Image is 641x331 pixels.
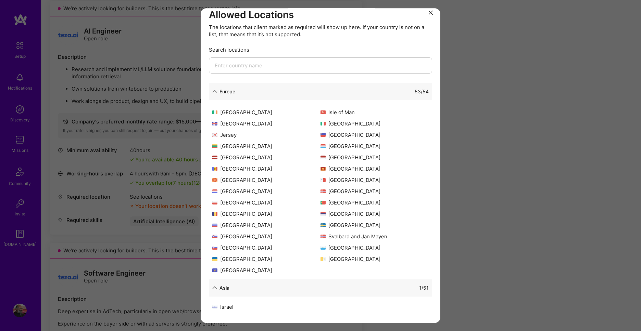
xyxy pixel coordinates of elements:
[320,257,326,261] img: Vatican City
[212,109,320,116] div: [GEOGRAPHIC_DATA]
[320,176,429,184] div: [GEOGRAPHIC_DATA]
[212,144,217,148] img: Lithuania
[212,120,320,127] div: [GEOGRAPHIC_DATA]
[320,165,429,172] div: [GEOGRAPHIC_DATA]
[212,165,320,172] div: [GEOGRAPHIC_DATA]
[212,305,217,309] img: Israel
[320,244,429,251] div: [GEOGRAPHIC_DATA]
[212,246,217,250] img: Slovakia
[320,167,326,171] img: Montenegro
[320,133,326,137] img: Liechtenstein
[415,88,429,95] div: 53 / 54
[320,131,429,138] div: [GEOGRAPHIC_DATA]
[320,178,326,182] img: Malta
[212,303,320,310] div: Israel
[320,233,429,240] div: Svalbard and Jan Mayen
[320,143,429,150] div: [GEOGRAPHIC_DATA]
[201,8,440,323] div: modal
[320,156,326,159] img: Monaco
[209,9,432,21] h3: Allowed Locations
[212,268,217,272] img: Kosovo
[320,110,326,114] img: Isle of Man
[212,201,217,204] img: Poland
[212,156,217,159] img: Latvia
[320,109,429,116] div: Isle of Man
[212,267,320,274] div: [GEOGRAPHIC_DATA]
[212,222,320,229] div: [GEOGRAPHIC_DATA]
[212,176,320,184] div: [GEOGRAPHIC_DATA]
[320,246,326,250] img: San Marino
[320,122,326,125] img: Italy
[212,133,217,137] img: Jersey
[320,189,326,193] img: Norway
[212,285,217,290] i: icon ArrowDown
[212,122,217,125] img: Iceland
[212,131,320,138] div: Jersey
[320,255,429,263] div: [GEOGRAPHIC_DATA]
[219,284,229,291] div: Asia
[320,235,326,238] img: Svalbard and Jan Mayen
[320,188,429,195] div: [GEOGRAPHIC_DATA]
[419,284,429,291] div: 1 / 51
[320,144,326,148] img: Luxembourg
[320,222,429,229] div: [GEOGRAPHIC_DATA]
[212,223,217,227] img: Russia
[212,235,217,238] img: Slovenia
[212,199,320,206] div: [GEOGRAPHIC_DATA]
[320,212,326,216] img: Serbia
[429,11,433,15] i: icon Close
[212,255,320,263] div: [GEOGRAPHIC_DATA]
[320,120,429,127] div: [GEOGRAPHIC_DATA]
[212,212,217,216] img: Romania
[212,110,217,114] img: Ireland
[212,89,217,94] i: icon ArrowDown
[320,199,429,206] div: [GEOGRAPHIC_DATA]
[212,244,320,251] div: [GEOGRAPHIC_DATA]
[320,223,326,227] img: Sweden
[212,189,217,193] img: Netherlands
[212,143,320,150] div: [GEOGRAPHIC_DATA]
[209,24,432,38] div: The locations that client marked as required will show up here. If your country is not on a list,...
[212,188,320,195] div: [GEOGRAPHIC_DATA]
[209,46,432,53] div: Search locations
[320,201,326,204] img: Portugal
[320,210,429,217] div: [GEOGRAPHIC_DATA]
[212,210,320,217] div: [GEOGRAPHIC_DATA]
[209,57,432,74] input: Enter country name
[212,233,320,240] div: [GEOGRAPHIC_DATA]
[212,154,320,161] div: [GEOGRAPHIC_DATA]
[212,178,217,182] img: North Macedonia
[212,257,217,261] img: Ukraine
[320,154,429,161] div: [GEOGRAPHIC_DATA]
[212,167,217,171] img: Moldova
[219,88,235,95] div: Europe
